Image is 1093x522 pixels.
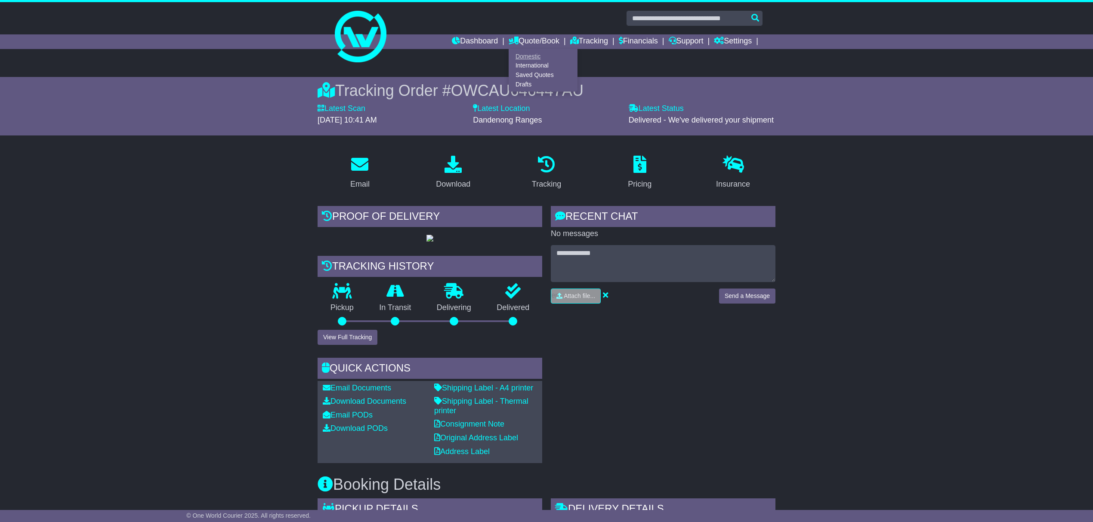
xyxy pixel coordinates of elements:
[509,80,577,89] a: Drafts
[345,153,375,193] a: Email
[430,153,476,193] a: Download
[526,153,567,193] a: Tracking
[434,420,504,428] a: Consignment Note
[551,206,775,229] div: RECENT CHAT
[323,384,391,392] a: Email Documents
[719,289,775,304] button: Send a Message
[186,512,311,519] span: © One World Courier 2025. All rights reserved.
[323,397,406,405] a: Download Documents
[629,104,684,114] label: Latest Status
[710,153,756,193] a: Insurance
[318,330,377,345] button: View Full Tracking
[473,116,542,124] span: Dandenong Ranges
[509,71,577,80] a: Saved Quotes
[622,153,657,193] a: Pricing
[350,178,370,190] div: Email
[452,34,498,49] a: Dashboard
[318,206,542,229] div: Proof of Delivery
[570,34,608,49] a: Tracking
[509,34,559,49] a: Quote/Book
[434,433,518,442] a: Original Address Label
[619,34,658,49] a: Financials
[434,384,533,392] a: Shipping Label - A4 printer
[473,104,530,114] label: Latest Location
[424,303,484,313] p: Delivering
[318,116,377,124] span: [DATE] 10:41 AM
[551,498,775,522] div: Delivery Details
[716,178,750,190] div: Insurance
[323,424,388,433] a: Download PODs
[318,104,365,114] label: Latest Scan
[509,49,577,92] div: Quote/Book
[484,303,543,313] p: Delivered
[451,82,584,99] span: OWCAU646447AU
[509,52,577,61] a: Domestic
[318,476,775,493] h3: Booking Details
[318,358,542,381] div: Quick Actions
[714,34,752,49] a: Settings
[318,81,775,100] div: Tracking Order #
[436,178,470,190] div: Download
[434,397,528,415] a: Shipping Label - Thermal printer
[629,116,774,124] span: Delivered - We've delivered your shipment
[318,498,542,522] div: Pickup Details
[509,61,577,71] a: International
[434,447,490,456] a: Address Label
[426,235,433,242] img: GetPodImage
[318,256,542,279] div: Tracking history
[532,178,561,190] div: Tracking
[551,229,775,239] p: No messages
[367,303,424,313] p: In Transit
[323,411,373,419] a: Email PODs
[669,34,704,49] a: Support
[628,178,651,190] div: Pricing
[318,303,367,313] p: Pickup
